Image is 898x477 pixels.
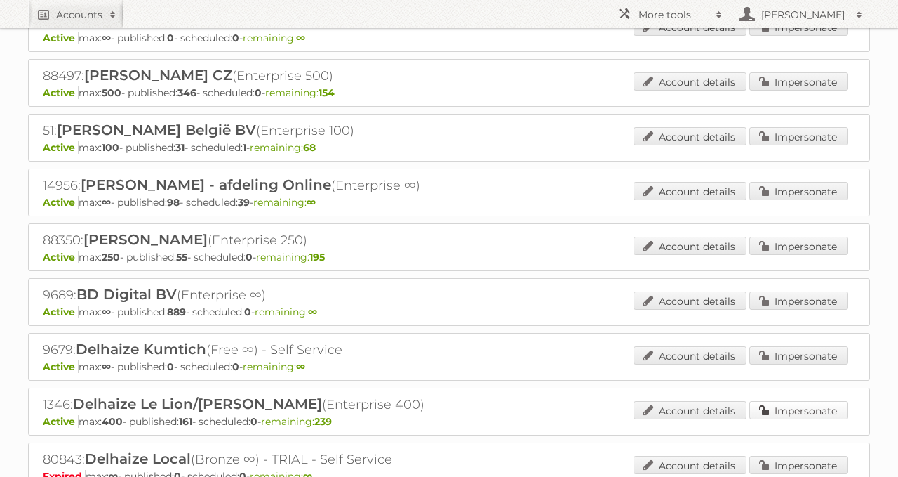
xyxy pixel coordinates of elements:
h2: 51: (Enterprise 100) [43,122,534,140]
strong: 0 [167,360,174,373]
span: [PERSON_NAME] België BV [57,122,256,138]
span: Active [43,196,79,209]
h2: 88497: (Enterprise 500) [43,67,534,85]
strong: 0 [255,86,262,99]
p: max: - published: - scheduled: - [43,360,855,373]
strong: ∞ [102,306,111,318]
p: max: - published: - scheduled: - [43,415,855,428]
span: Active [43,360,79,373]
h2: 80843: (Bronze ∞) - TRIAL - Self Service [43,450,534,469]
span: remaining: [265,86,335,99]
a: Impersonate [749,237,848,255]
span: remaining: [261,415,332,428]
span: remaining: [250,141,316,154]
span: remaining: [243,360,305,373]
a: Account details [634,292,746,310]
span: Active [43,251,79,263]
strong: 1 [243,141,246,154]
strong: 55 [176,251,187,263]
h2: [PERSON_NAME] [758,8,849,22]
span: remaining: [253,196,316,209]
strong: 31 [175,141,185,154]
strong: ∞ [296,360,305,373]
a: Impersonate [749,72,848,91]
h2: 14956: (Enterprise ∞) [43,176,534,195]
strong: 346 [177,86,196,99]
a: Impersonate [749,401,848,419]
h2: 1346: (Enterprise 400) [43,396,534,414]
strong: ∞ [307,196,316,209]
strong: 0 [167,32,174,44]
strong: 0 [232,360,239,373]
strong: 400 [102,415,123,428]
strong: 0 [246,251,253,263]
strong: 0 [244,306,251,318]
strong: 889 [167,306,186,318]
strong: 239 [314,415,332,428]
p: max: - published: - scheduled: - [43,32,855,44]
a: Impersonate [749,456,848,474]
h2: 88350: (Enterprise 250) [43,231,534,249]
span: Active [43,415,79,428]
strong: 154 [319,86,335,99]
h2: 9689: (Enterprise ∞) [43,286,534,304]
p: max: - published: - scheduled: - [43,251,855,263]
a: Impersonate [749,182,848,200]
a: Account details [634,237,746,255]
h2: Accounts [56,8,102,22]
span: Active [43,86,79,99]
span: remaining: [255,306,317,318]
a: Account details [634,127,746,145]
h2: 9679: (Free ∞) - Self Service [43,341,534,359]
strong: 195 [309,251,325,263]
span: Delhaize Local [85,450,191,467]
span: [PERSON_NAME] - afdeling Online [81,176,331,193]
a: Impersonate [749,292,848,310]
span: remaining: [243,32,305,44]
span: BD Digital BV [76,286,177,303]
strong: 100 [102,141,119,154]
a: Account details [634,456,746,474]
p: max: - published: - scheduled: - [43,306,855,318]
strong: 98 [167,196,180,209]
span: [PERSON_NAME] [83,231,208,248]
span: Active [43,141,79,154]
a: Account details [634,401,746,419]
a: Impersonate [749,127,848,145]
a: Account details [634,72,746,91]
strong: 500 [102,86,121,99]
strong: 161 [179,415,192,428]
strong: 68 [303,141,316,154]
p: max: - published: - scheduled: - [43,196,855,209]
strong: 250 [102,251,120,263]
a: Account details [634,346,746,365]
span: [PERSON_NAME] CZ [84,67,232,84]
strong: ∞ [102,360,111,373]
h2: More tools [638,8,709,22]
a: Impersonate [749,346,848,365]
span: Delhaize Kumtich [76,341,206,358]
p: max: - published: - scheduled: - [43,86,855,99]
span: Delhaize Le Lion/[PERSON_NAME] [73,396,322,412]
span: remaining: [256,251,325,263]
strong: 0 [250,415,257,428]
strong: 0 [232,32,239,44]
a: Account details [634,182,746,200]
strong: ∞ [102,196,111,209]
strong: ∞ [308,306,317,318]
strong: ∞ [102,32,111,44]
strong: ∞ [296,32,305,44]
strong: 39 [238,196,250,209]
p: max: - published: - scheduled: - [43,141,855,154]
span: Active [43,32,79,44]
span: Active [43,306,79,318]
